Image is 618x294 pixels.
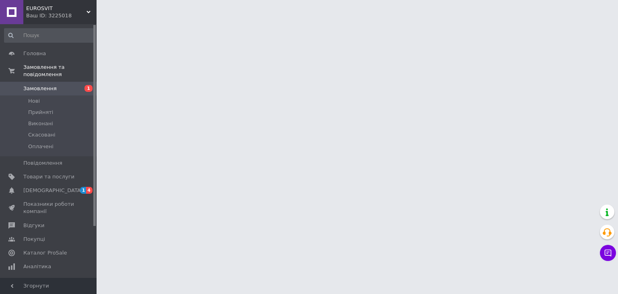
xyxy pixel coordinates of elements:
[28,143,54,150] span: Оплачені
[23,50,46,57] span: Головна
[23,277,74,291] span: Управління сайтом
[23,222,44,229] span: Відгуки
[23,249,67,257] span: Каталог ProSale
[86,187,93,194] span: 4
[84,85,93,92] span: 1
[23,173,74,180] span: Товари та послуги
[28,120,53,127] span: Виконані
[4,28,95,43] input: Пошук
[23,201,74,215] span: Показники роботи компанії
[23,85,57,92] span: Замовлення
[28,97,40,105] span: Нові
[26,5,87,12] span: EUROSVIT
[23,159,62,167] span: Повідомлення
[28,109,53,116] span: Прийняті
[80,187,87,194] span: 1
[23,64,97,78] span: Замовлення та повідомлення
[23,187,83,194] span: [DEMOGRAPHIC_DATA]
[23,263,51,270] span: Аналітика
[28,131,56,139] span: Скасовані
[600,245,616,261] button: Чат з покупцем
[23,236,45,243] span: Покупці
[26,12,97,19] div: Ваш ID: 3225018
